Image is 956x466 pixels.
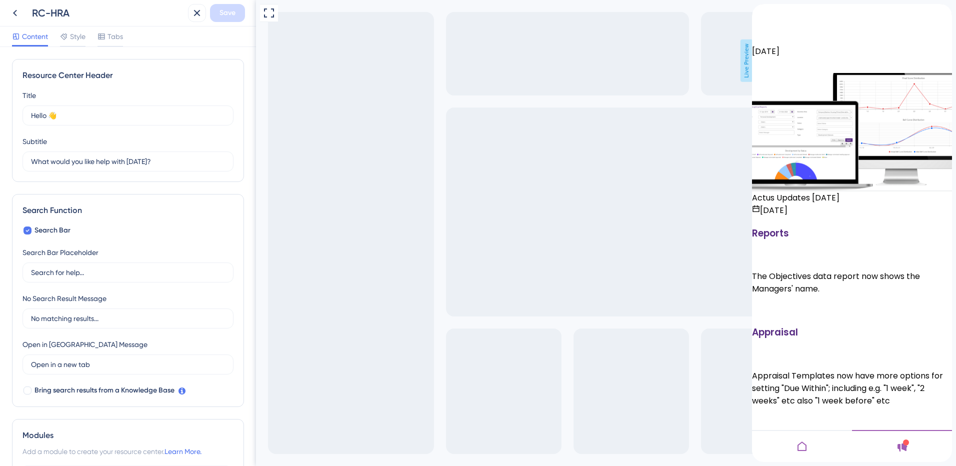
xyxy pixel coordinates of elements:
[34,384,174,396] span: Bring search results from a Knowledge Base
[31,313,225,324] input: No matching results...
[31,267,225,278] input: Search for help...
[22,429,233,441] div: Modules
[22,246,98,258] div: Search Bar Placeholder
[21,2,63,14] span: Actus Assist
[69,4,72,12] div: 3
[219,7,235,19] span: Save
[31,110,225,121] input: Title
[22,30,48,42] span: Content
[22,69,233,81] div: Resource Center Header
[107,30,123,42] span: Tabs
[31,359,225,370] input: Open in a new tab
[22,447,164,455] span: Add a module to create your resource center.
[22,292,106,304] div: No Search Result Message
[484,39,497,82] span: Live Preview
[31,156,225,167] input: Description
[22,338,147,350] div: Open in [GEOGRAPHIC_DATA] Message
[22,89,36,101] div: Title
[70,30,85,42] span: Style
[8,200,35,212] span: [DATE]
[164,447,201,455] a: Learn More.
[22,204,233,216] div: Search Function
[210,4,245,22] button: Save
[34,224,70,236] span: Search Bar
[22,135,47,147] div: Subtitle
[32,6,184,20] div: RC-HRA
